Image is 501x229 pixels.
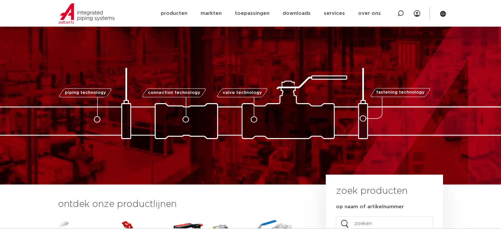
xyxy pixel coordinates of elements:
span: connection technology [148,91,200,95]
label: op naam of artikelnummer [336,204,404,210]
h3: zoek producten [336,185,407,198]
span: valve technology [223,91,262,95]
span: piping technology [65,91,106,95]
h3: ontdek onze productlijnen [58,198,304,211]
span: fastening technology [376,91,425,95]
